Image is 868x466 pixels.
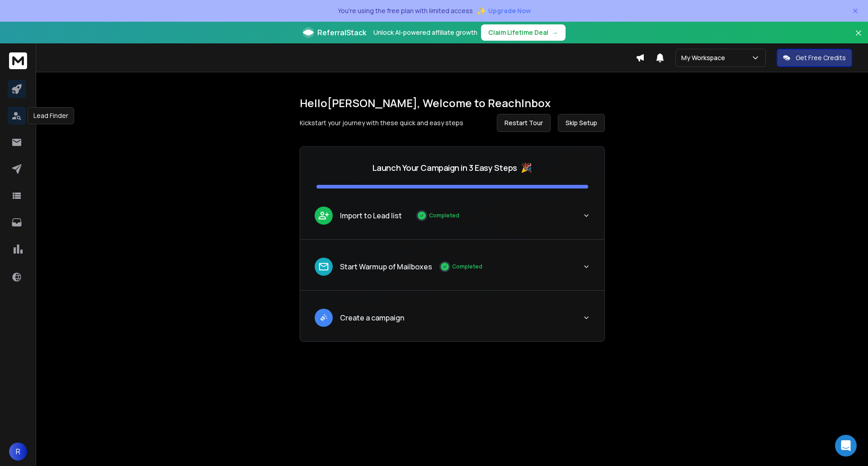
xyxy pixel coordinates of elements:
p: Start Warmup of Mailboxes [340,261,432,272]
p: You're using the free plan with limited access [338,6,473,15]
button: leadStart Warmup of MailboxesCompleted [300,250,604,290]
p: Launch Your Campaign in 3 Easy Steps [373,161,517,174]
button: leadImport to Lead listCompleted [300,199,604,239]
button: leadCreate a campaign [300,301,604,341]
span: Upgrade Now [488,6,531,15]
button: Close banner [853,27,864,49]
button: R [9,442,27,461]
div: Open Intercom Messenger [835,435,857,457]
button: Restart Tour [497,114,551,132]
span: ReferralStack [317,27,366,38]
span: Skip Setup [566,118,597,127]
button: Skip Setup [558,114,605,132]
h1: Hello [PERSON_NAME] , Welcome to ReachInbox [300,96,605,110]
span: 🎉 [521,161,532,174]
button: ✨Upgrade Now [476,2,531,20]
p: Import to Lead list [340,210,402,221]
img: lead [318,210,330,221]
p: Unlock AI-powered affiliate growth [373,28,477,37]
div: Lead Finder [28,107,74,124]
button: Claim Lifetime Deal→ [481,24,566,41]
p: My Workspace [681,53,729,62]
span: ✨ [476,5,486,17]
p: Create a campaign [340,312,404,323]
img: lead [318,312,330,323]
p: Completed [429,212,459,219]
img: lead [318,261,330,273]
p: Completed [452,263,482,270]
p: Get Free Credits [796,53,846,62]
span: → [552,28,558,37]
p: Kickstart your journey with these quick and easy steps [300,118,463,127]
button: Get Free Credits [777,49,852,67]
